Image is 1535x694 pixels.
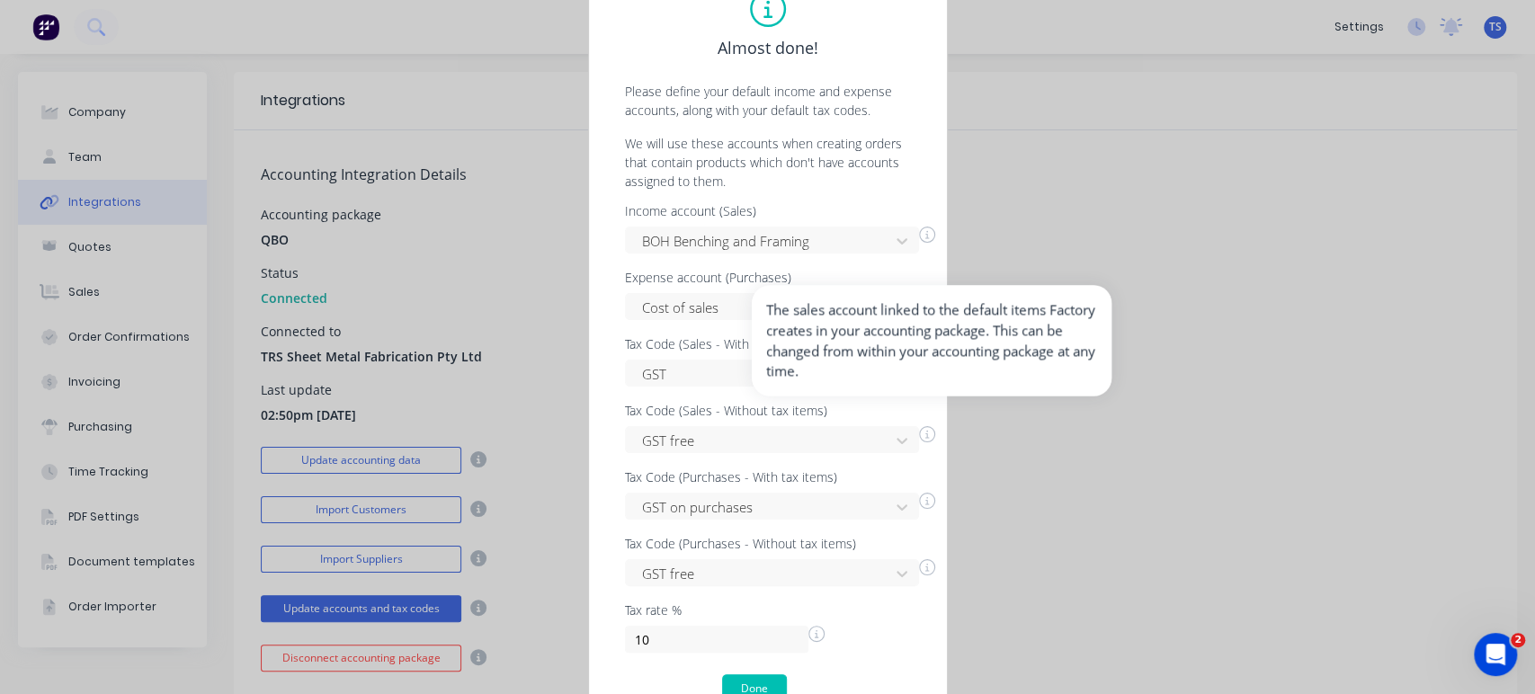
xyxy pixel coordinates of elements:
div: Tax rate % [625,604,825,617]
div: Tax Code (Sales - Without tax items) [625,405,935,417]
img: Factory [32,13,59,40]
p: Please define your default income and expense accounts, along with your default tax codes. [607,82,929,120]
div: Income account (Sales) [625,205,935,218]
div: Tax Code (Purchases - Without tax items) [625,538,935,550]
div: Tax Code (Sales - With tax items) [625,338,935,351]
div: Expense account (Purchases) [625,271,935,284]
p: We will use these accounts when creating orders that contain products which don't have accounts a... [607,134,929,191]
span: Almost done! [718,36,818,60]
span: 2 [1511,633,1525,647]
div: Tax Code (Purchases - With tax items) [625,471,935,484]
iframe: Intercom live chat [1474,633,1517,676]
